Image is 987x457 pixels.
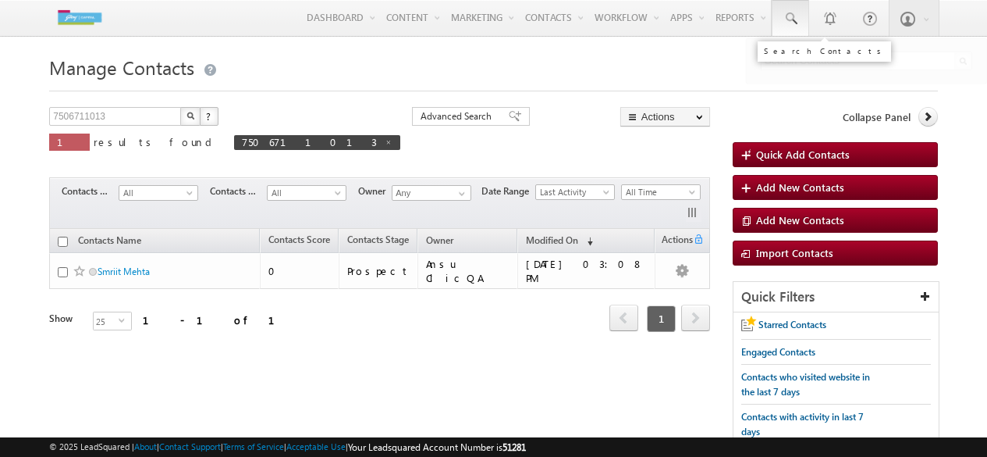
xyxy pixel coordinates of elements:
span: prev [609,305,638,331]
a: All [119,185,198,201]
span: Your Leadsquared Account Number is [348,441,526,453]
div: 1 - 1 of 1 [143,311,293,329]
button: ? [200,107,218,126]
span: 1 [647,305,676,332]
a: Contacts Name [70,232,149,252]
span: Contacts Score [268,234,330,245]
span: Owner [426,234,453,246]
span: All [119,186,193,200]
span: 25 [94,312,119,330]
span: select [119,316,131,323]
div: Ansu ClicQA [426,257,511,285]
a: All Time [621,184,701,200]
span: Quick Add Contacts [756,148,850,161]
span: ? [206,109,213,123]
span: Actions [655,231,693,252]
span: Collapse Panel [843,110,911,124]
a: Contacts Score [261,231,338,252]
span: Advanced Search [421,109,496,123]
div: [DATE] 03:08 PM [526,257,648,285]
input: Check all records [58,237,68,247]
span: Import Contacts [756,246,833,259]
span: Contacts Stage [62,184,119,198]
img: Search [186,112,194,120]
span: Contacts with activity in last 7 days [741,411,864,437]
span: Manage Contacts [49,55,194,80]
a: Acceptable Use [286,441,346,452]
span: Contacts who visited website in the last 7 days [741,371,870,398]
a: Contacts Stage [339,231,417,252]
button: Actions [620,107,710,127]
a: Last Activity [535,184,615,200]
input: Type to Search [392,185,471,201]
a: Contact Support [159,441,221,452]
a: prev [609,306,638,331]
span: Add New Contacts [756,180,844,194]
span: All Time [622,185,696,199]
div: Prospect [347,264,410,278]
a: Show All Items [450,186,470,202]
div: Quick Filters [733,282,939,312]
span: Starred Contacts [758,319,826,330]
span: Last Activity [536,185,610,199]
a: About [134,441,157,452]
span: 1 [57,135,82,148]
span: next [681,305,710,331]
span: 51281 [502,441,526,453]
span: results found [94,135,218,148]
a: Terms of Service [223,441,284,452]
span: © 2025 LeadSquared | | | | | [49,440,526,455]
img: Custom Logo [49,4,110,31]
div: 0 [268,264,332,278]
a: Modified On (sorted descending) [518,231,601,252]
span: Modified On [526,234,578,246]
span: Engaged Contacts [741,346,815,358]
span: Contacts Source [210,184,267,198]
a: All [267,185,346,201]
span: 7506711013 [242,135,377,148]
div: Show [49,312,80,326]
span: (sorted descending) [580,235,593,248]
span: Date Range [481,184,535,198]
a: Smriit Mehta [98,266,150,277]
span: All [268,186,342,200]
a: next [681,306,710,331]
span: Owner [358,184,392,198]
div: Search Contacts [764,46,885,55]
span: Add New Contacts [756,213,844,227]
span: Contacts Stage [347,234,409,245]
